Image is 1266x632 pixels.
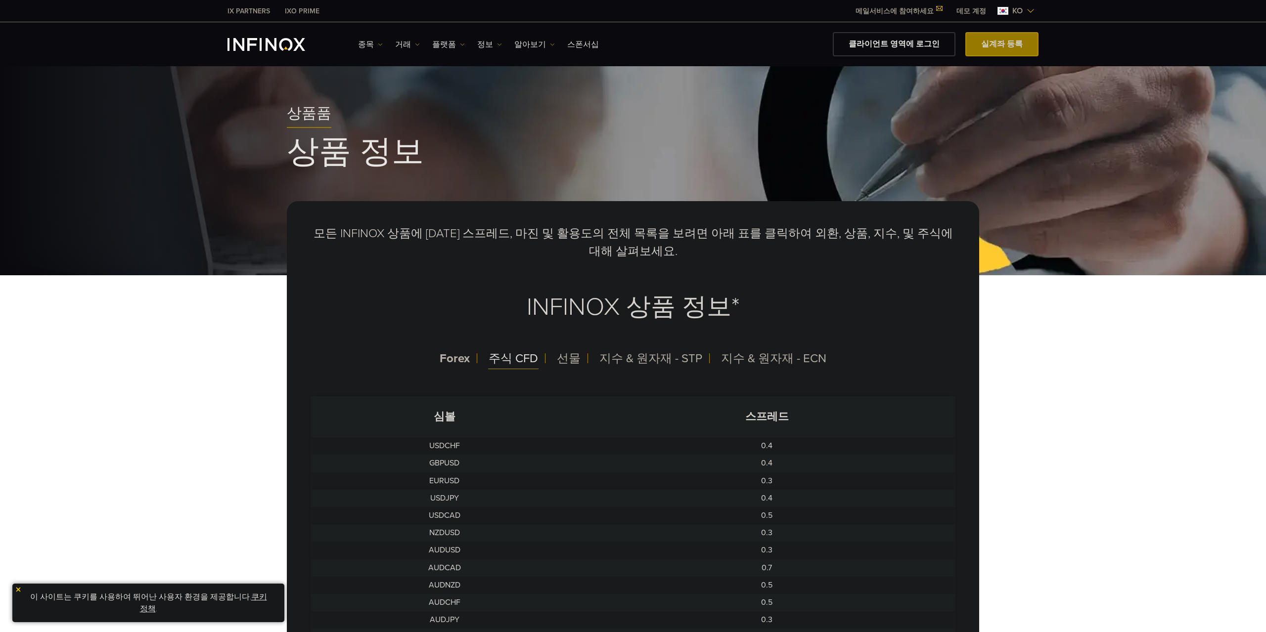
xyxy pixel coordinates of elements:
span: 지수 & 원자재 - ECN [721,351,826,366]
td: 0.5 [579,507,955,524]
td: 0.4 [579,490,955,507]
span: Forex [440,351,470,366]
td: AUDCAD [311,559,579,577]
th: 스프레드 [579,396,955,437]
td: 0.3 [579,611,955,629]
a: 클라이언트 영역에 로그인 [833,32,955,56]
span: ko [1008,5,1027,17]
td: AUDJPY [311,611,579,629]
td: 0.5 [579,594,955,611]
td: AUDCHF [311,594,579,611]
p: 이 사이트는 쿠키를 사용하여 뛰어난 사용자 환경을 제공합니다. . [17,589,279,617]
td: 0.3 [579,524,955,542]
td: 0.3 [579,472,955,490]
td: GBPUSD [311,455,579,472]
a: 거래 [395,39,420,50]
a: INFINOX [220,6,277,16]
td: NZDUSD [311,524,579,542]
a: 종목 [358,39,383,50]
td: 0.3 [579,542,955,559]
a: INFINOX MENU [949,6,994,16]
td: EURUSD [311,472,579,490]
a: INFINOX [277,6,327,16]
a: 플랫폼 [432,39,465,50]
a: 알아보기 [514,39,555,50]
h1: 상품 정보 [287,135,979,169]
td: 0.5 [579,577,955,594]
td: 0.7 [579,559,955,577]
td: USDCHF [311,437,579,455]
a: 실계좌 등록 [965,32,1039,56]
span: 지수 & 원자재 - STP [599,351,702,366]
span: 선물 [557,351,581,366]
a: 정보 [477,39,502,50]
h3: INFINOX 상품 정보* [311,268,955,346]
a: INFINOX Logo [227,38,328,51]
td: USDCAD [311,507,579,524]
td: 0.4 [579,455,955,472]
a: 스폰서십 [567,39,599,50]
span: 주식 CFD [489,351,538,366]
span: 상품품 [287,105,331,123]
img: yellow close icon [15,586,22,593]
td: 0.4 [579,437,955,455]
td: USDJPY [311,490,579,507]
td: AUDNZD [311,577,579,594]
a: 메일서비스에 참여하세요 [848,7,949,15]
th: 심볼 [311,396,579,437]
p: 모든 INFINOX 상품에 [DATE] 스프레드, 마진 및 활용도의 전체 목록을 보려면 아래 표를 클릭하여 외환, 상품, 지수, 및 주식에 대해 살펴보세요. [311,225,955,260]
td: AUDUSD [311,542,579,559]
